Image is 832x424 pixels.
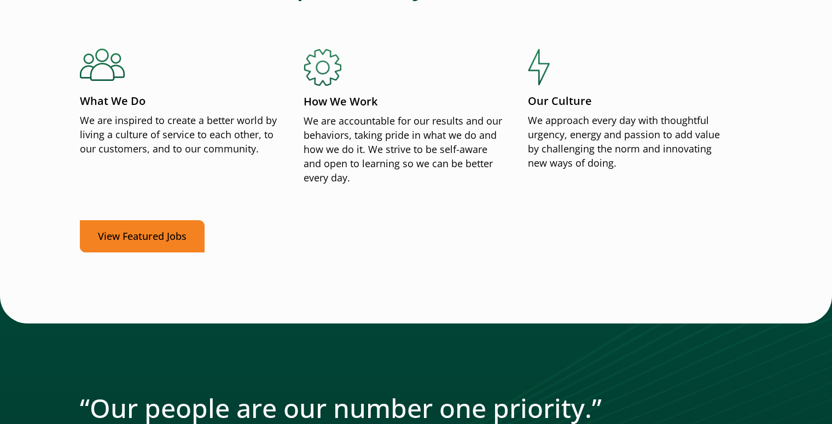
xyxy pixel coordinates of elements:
[304,114,505,185] p: We are accountable for our results and our behaviors, taking pride in what we do and how we do it...
[528,93,730,109] p: Our Culture
[80,93,282,109] p: What We Do
[528,114,730,170] p: We approach every day with thoughtful urgency, energy and passion to add value by challenging the...
[80,49,125,81] img: What We Do
[528,49,550,85] img: Our Culture
[80,114,282,156] p: We are inspired to create a better world by living a culture of service to each other, to our cus...
[80,392,753,424] h2: “Our people are our number one priority.”
[80,220,205,252] a: View Featured Jobs
[304,49,341,86] img: How We Work
[304,94,505,110] p: How We Work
